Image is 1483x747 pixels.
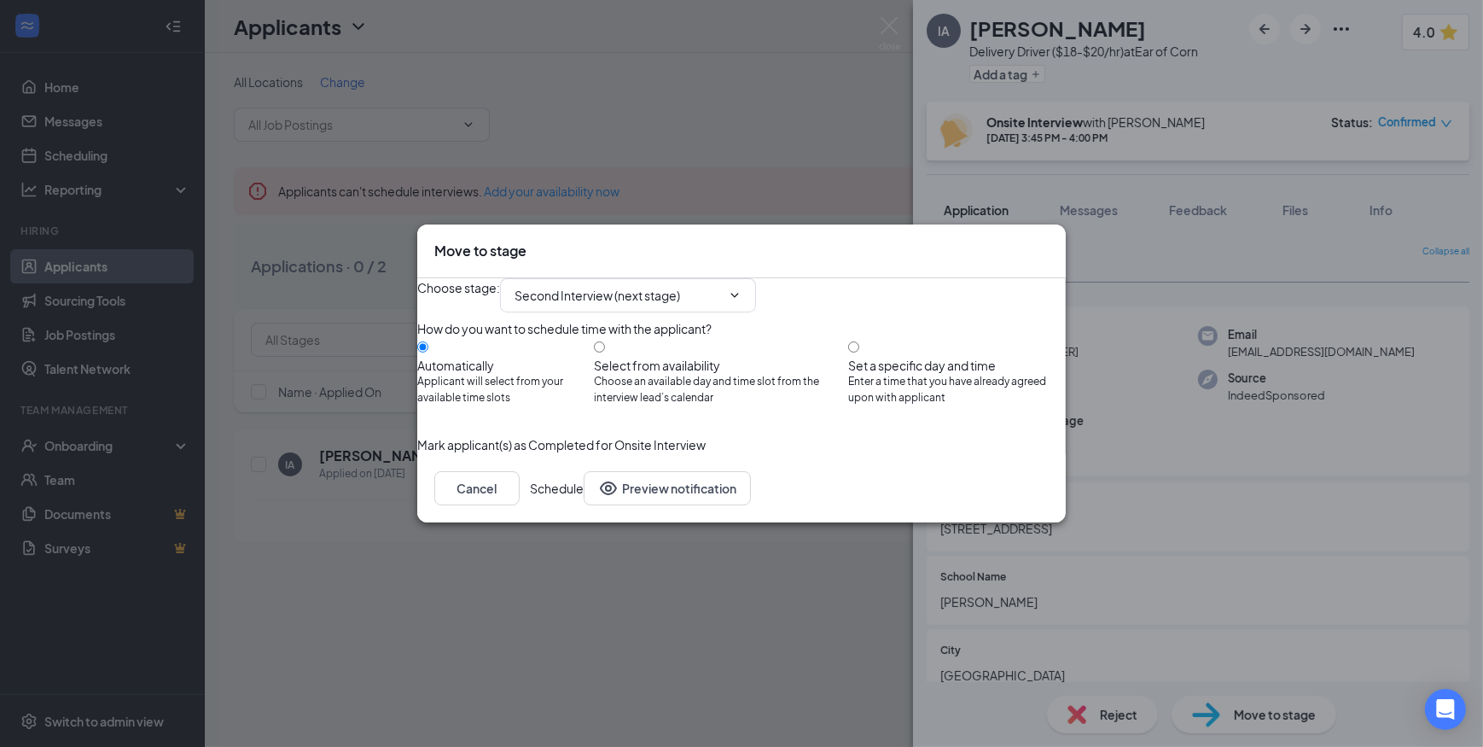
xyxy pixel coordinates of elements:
div: Select from availability [594,357,848,374]
button: Cancel [434,471,520,505]
div: Open Intercom Messenger [1425,689,1466,730]
div: Automatically [417,357,594,374]
svg: Eye [598,478,619,499]
span: Mark applicant(s) as Completed for Onsite Interview [417,435,706,454]
button: Schedule [530,471,584,505]
span: Enter a time that you have already agreed upon with applicant [848,374,1066,406]
h3: Move to stage [434,242,526,260]
span: Applicant will select from your available time slots [417,374,594,406]
div: Set a specific day and time [848,357,1066,374]
div: How do you want to schedule time with the applicant? [417,319,1066,338]
span: Choose stage : [417,278,500,312]
span: Choose an available day and time slot from the interview lead’s calendar [594,374,848,406]
svg: ChevronDown [728,289,741,302]
button: Preview notificationEye [584,471,751,505]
